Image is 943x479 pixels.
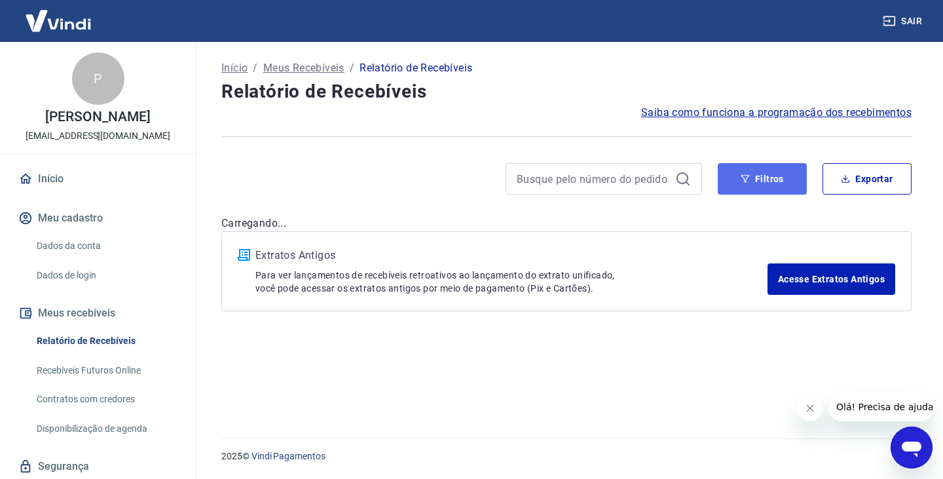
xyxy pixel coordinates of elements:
iframe: Fechar mensagem [797,395,823,421]
a: Meus Recebíveis [263,60,344,76]
div: P [72,52,124,105]
p: Para ver lançamentos de recebíveis retroativos ao lançamento do extrato unificado, você pode aces... [255,269,767,295]
img: Vindi [16,1,101,41]
a: Dados de login [31,262,180,289]
a: Relatório de Recebíveis [31,328,180,354]
p: [PERSON_NAME] [45,110,150,124]
button: Meu cadastro [16,204,180,233]
p: Extratos Antigos [255,248,767,263]
a: Acesse Extratos Antigos [767,263,895,295]
p: Carregando... [221,216,912,231]
button: Sair [880,9,927,33]
button: Meus recebíveis [16,299,180,328]
iframe: Mensagem da empresa [828,393,933,421]
p: / [350,60,354,76]
button: Filtros [718,163,807,195]
span: Olá! Precisa de ajuda? [8,9,110,20]
h4: Relatório de Recebíveis [221,79,912,105]
a: Recebíveis Futuros Online [31,357,180,384]
a: Saiba como funciona a programação dos recebimentos [641,105,912,121]
img: ícone [238,249,250,261]
p: [EMAIL_ADDRESS][DOMAIN_NAME] [26,129,170,143]
input: Busque pelo número do pedido [517,169,670,189]
a: Início [16,164,180,193]
p: Relatório de Recebíveis [360,60,472,76]
a: Início [221,60,248,76]
a: Contratos com credores [31,386,180,413]
iframe: Botão para abrir a janela de mensagens [891,427,933,469]
button: Exportar [823,163,912,195]
a: Disponibilização de agenda [31,415,180,442]
p: / [253,60,257,76]
p: 2025 © [221,450,912,463]
a: Vindi Pagamentos [251,451,325,461]
a: Dados da conta [31,233,180,259]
